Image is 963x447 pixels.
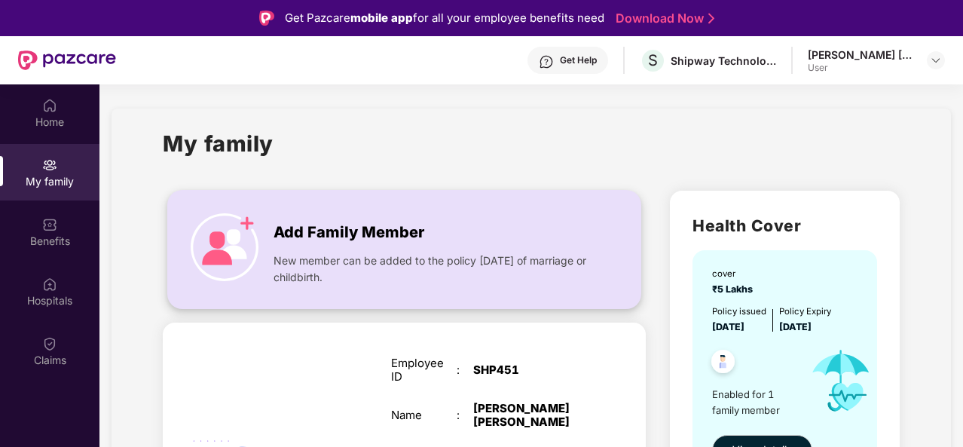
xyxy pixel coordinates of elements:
strong: mobile app [350,11,413,25]
div: Get Help [560,54,597,66]
div: cover [712,267,757,280]
div: : [457,409,473,422]
img: icon [799,335,884,427]
img: svg+xml;base64,PHN2ZyBpZD0iSGVscC0zMngzMiIgeG1sbnM9Imh0dHA6Ly93d3cudzMub3JnLzIwMDAvc3ZnIiB3aWR0aD... [539,54,554,69]
img: svg+xml;base64,PHN2ZyBpZD0iQ2xhaW0iIHhtbG5zPSJodHRwOi8vd3d3LnczLm9yZy8yMDAwL3N2ZyIgd2lkdGg9IjIwIi... [42,336,57,351]
div: : [457,363,473,377]
img: svg+xml;base64,PHN2ZyBpZD0iSG9zcGl0YWxzIiB4bWxucz0iaHR0cDovL3d3dy53My5vcmcvMjAwMC9zdmciIHdpZHRoPS... [42,277,57,292]
a: Download Now [616,11,710,26]
div: Policy issued [712,305,766,318]
div: Name [391,409,457,422]
span: Enabled for 1 family member [712,387,799,418]
div: Get Pazcare for all your employee benefits need [285,9,604,27]
div: Policy Expiry [779,305,831,318]
div: [PERSON_NAME] [PERSON_NAME] [473,402,588,429]
span: S [648,51,658,69]
h1: My family [163,127,274,161]
div: [PERSON_NAME] [PERSON_NAME] [808,47,913,62]
img: svg+xml;base64,PHN2ZyBpZD0iRHJvcGRvd24tMzJ4MzIiIHhtbG5zPSJodHRwOi8vd3d3LnczLm9yZy8yMDAwL3N2ZyIgd2... [930,54,942,66]
span: [DATE] [779,321,812,332]
img: svg+xml;base64,PHN2ZyBpZD0iSG9tZSIgeG1sbnM9Imh0dHA6Ly93d3cudzMub3JnLzIwMDAvc3ZnIiB3aWR0aD0iMjAiIG... [42,98,57,113]
div: SHP451 [473,363,588,377]
img: icon [191,213,258,281]
span: Add Family Member [274,221,424,244]
img: svg+xml;base64,PHN2ZyBpZD0iQmVuZWZpdHMiIHhtbG5zPSJodHRwOi8vd3d3LnczLm9yZy8yMDAwL3N2ZyIgd2lkdGg9Ij... [42,217,57,232]
img: Stroke [708,11,714,26]
img: Logo [259,11,274,26]
img: New Pazcare Logo [18,51,116,70]
span: ₹5 Lakhs [712,283,757,295]
div: Shipway Technology Pvt. Ltd [671,54,776,68]
div: User [808,62,913,74]
div: Employee ID [391,357,457,384]
img: svg+xml;base64,PHN2ZyB4bWxucz0iaHR0cDovL3d3dy53My5vcmcvMjAwMC9zdmciIHdpZHRoPSI0OC45NDMiIGhlaWdodD... [705,345,741,382]
span: New member can be added to the policy [DATE] of marriage or childbirth. [274,253,594,286]
h2: Health Cover [692,213,876,238]
img: svg+xml;base64,PHN2ZyB3aWR0aD0iMjAiIGhlaWdodD0iMjAiIHZpZXdCb3g9IjAgMCAyMCAyMCIgZmlsbD0ibm9uZSIgeG... [42,158,57,173]
span: [DATE] [712,321,744,332]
